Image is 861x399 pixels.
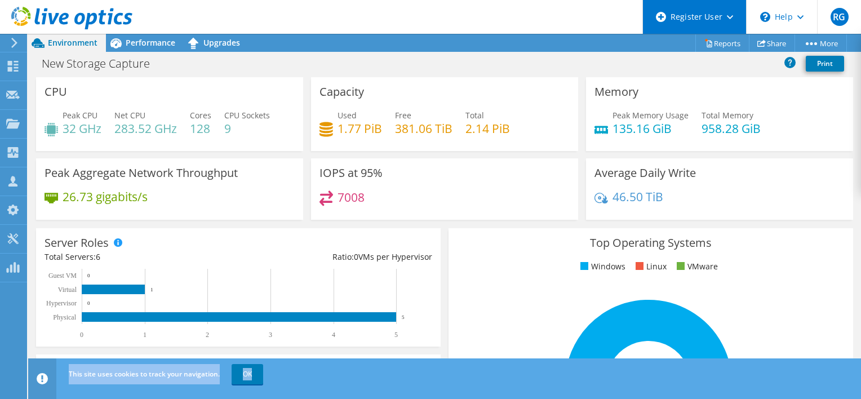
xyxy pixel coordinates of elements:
[143,331,147,339] text: 1
[578,260,625,273] li: Windows
[338,122,382,135] h4: 1.77 PiB
[395,122,452,135] h4: 381.06 TiB
[126,37,175,48] span: Performance
[45,86,67,98] h3: CPU
[465,122,510,135] h4: 2.14 PiB
[795,34,847,52] a: More
[80,331,83,339] text: 0
[224,110,270,121] span: CPU Sockets
[633,260,667,273] li: Linux
[674,260,718,273] li: VMware
[87,273,90,278] text: 0
[319,86,364,98] h3: Capacity
[760,12,770,22] svg: \n
[48,272,77,280] text: Guest VM
[338,191,365,203] h4: 7008
[338,110,357,121] span: Used
[702,110,753,121] span: Total Memory
[749,34,795,52] a: Share
[190,122,211,135] h4: 128
[594,86,638,98] h3: Memory
[114,122,177,135] h4: 283.52 GHz
[114,110,145,121] span: Net CPU
[613,190,663,203] h4: 46.50 TiB
[45,167,238,179] h3: Peak Aggregate Network Throughput
[806,56,844,72] a: Print
[37,57,167,70] h1: New Storage Capture
[269,331,272,339] text: 3
[87,300,90,306] text: 0
[63,190,148,203] h4: 26.73 gigabits/s
[613,122,689,135] h4: 135.16 GiB
[232,364,263,384] a: OK
[190,110,211,121] span: Cores
[695,34,749,52] a: Reports
[332,331,335,339] text: 4
[48,37,97,48] span: Environment
[395,110,411,121] span: Free
[206,331,209,339] text: 2
[594,167,696,179] h3: Average Daily Write
[63,110,97,121] span: Peak CPU
[69,369,220,379] span: This site uses cookies to track your navigation.
[45,251,238,263] div: Total Servers:
[319,167,383,179] h3: IOPS at 95%
[613,110,689,121] span: Peak Memory Usage
[58,286,77,294] text: Virtual
[96,251,100,262] span: 6
[394,331,398,339] text: 5
[354,251,358,262] span: 0
[224,122,270,135] h4: 9
[150,287,153,292] text: 1
[203,37,240,48] span: Upgrades
[63,122,101,135] h4: 32 GHz
[45,237,109,249] h3: Server Roles
[831,8,849,26] span: RG
[457,237,845,249] h3: Top Operating Systems
[402,314,405,320] text: 5
[702,122,761,135] h4: 958.28 GiB
[238,251,432,263] div: Ratio: VMs per Hypervisor
[465,110,484,121] span: Total
[46,299,77,307] text: Hypervisor
[53,313,76,321] text: Physical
